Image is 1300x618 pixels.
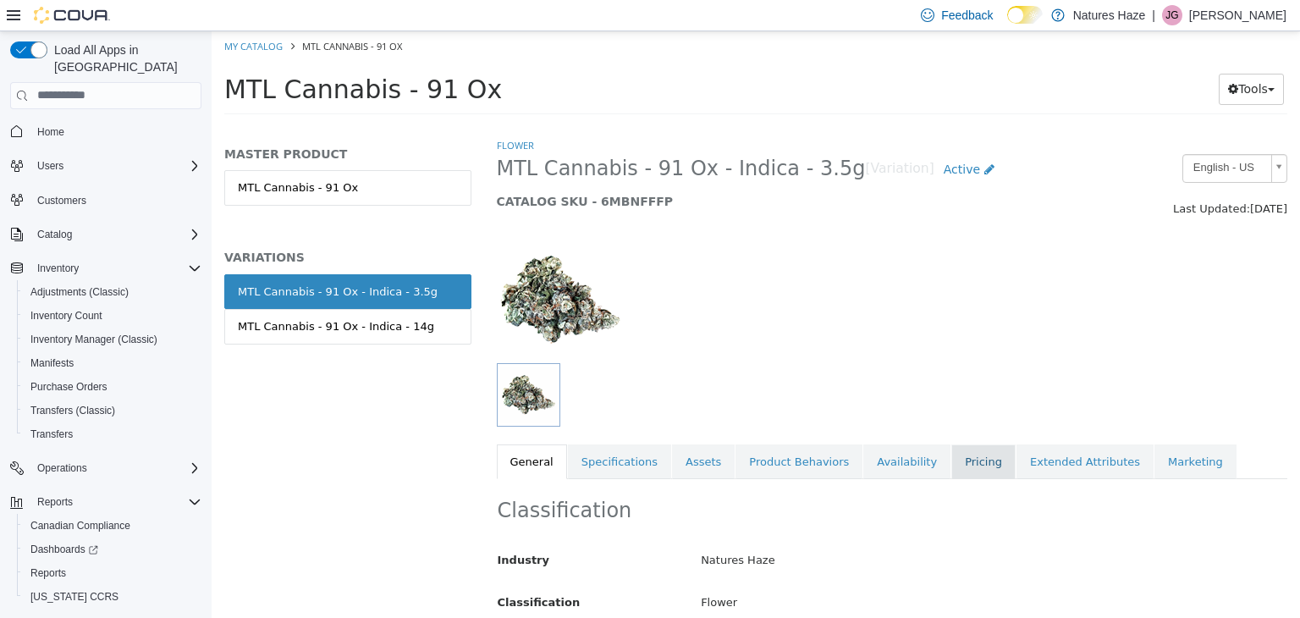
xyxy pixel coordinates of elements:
[37,194,86,207] span: Customers
[30,121,201,142] span: Home
[3,490,208,514] button: Reports
[3,223,208,246] button: Catalog
[30,356,74,370] span: Manifests
[24,353,201,373] span: Manifests
[24,563,73,583] a: Reports
[1165,5,1178,25] span: JG
[285,205,412,332] img: 150
[740,413,804,449] a: Pricing
[24,306,109,326] a: Inventory Count
[30,590,118,604] span: [US_STATE] CCRS
[24,400,201,421] span: Transfers (Classic)
[286,466,1076,493] h2: Classification
[30,258,201,279] span: Inventory
[3,456,208,480] button: Operations
[30,404,115,417] span: Transfers (Classic)
[1073,5,1146,25] p: Natures Haze
[653,131,722,145] small: [Variation]
[356,413,460,449] a: Specifications
[1007,24,1008,25] span: Dark Mode
[37,262,79,275] span: Inventory
[30,122,71,142] a: Home
[460,413,523,449] a: Assets
[13,43,290,73] span: MTL Cannabis - 91 Ox
[24,282,201,302] span: Adjustments (Classic)
[476,557,1088,587] div: Flower
[30,492,201,512] span: Reports
[24,329,164,350] a: Inventory Manager (Classic)
[971,123,1076,152] a: English - US
[652,413,739,449] a: Availability
[24,516,201,536] span: Canadian Compliance
[30,333,157,346] span: Inventory Manager (Classic)
[17,375,208,399] button: Purchase Orders
[30,190,93,211] a: Customers
[30,190,201,211] span: Customers
[24,539,201,560] span: Dashboards
[286,565,369,577] span: Classification
[805,413,942,449] a: Extended Attributes
[24,400,122,421] a: Transfers (Classic)
[30,156,201,176] span: Users
[24,353,80,373] a: Manifests
[24,424,80,444] a: Transfers
[24,377,201,397] span: Purchase Orders
[17,514,208,538] button: Canadian Compliance
[1007,42,1072,74] button: Tools
[524,413,651,449] a: Product Behaviors
[24,424,201,444] span: Transfers
[24,282,135,302] a: Adjustments (Classic)
[24,377,114,397] a: Purchase Orders
[24,539,105,560] a: Dashboards
[3,154,208,178] button: Users
[30,543,98,556] span: Dashboards
[30,224,79,245] button: Catalog
[24,587,125,607] a: [US_STATE] CCRS
[285,108,322,120] a: Flower
[17,561,208,585] button: Reports
[286,522,339,535] span: Industry
[30,309,102,323] span: Inventory Count
[1152,5,1155,25] p: |
[37,495,73,509] span: Reports
[285,124,654,151] span: MTL Cannabis - 91 Ox - Indica - 3.5g
[17,351,208,375] button: Manifests
[1162,5,1182,25] div: Janet Gilliver
[13,115,260,130] h5: MASTER PRODUCT
[476,515,1088,544] div: Natures Haze
[30,458,201,478] span: Operations
[26,252,226,269] div: MTL Cannabis - 91 Ox - Indica - 3.5g
[17,304,208,328] button: Inventory Count
[24,306,201,326] span: Inventory Count
[30,566,66,580] span: Reports
[30,428,73,441] span: Transfers
[1007,6,1043,24] input: Dark Mode
[24,563,201,583] span: Reports
[91,8,190,21] span: MTL Cannabis - 91 Ox
[24,329,201,350] span: Inventory Manager (Classic)
[30,224,201,245] span: Catalog
[34,7,110,24] img: Cova
[732,131,768,145] span: Active
[17,422,208,446] button: Transfers
[24,587,201,607] span: Washington CCRS
[24,516,137,536] a: Canadian Compliance
[17,399,208,422] button: Transfers (Classic)
[1189,5,1286,25] p: [PERSON_NAME]
[30,156,70,176] button: Users
[972,124,1053,150] span: English - US
[3,188,208,212] button: Customers
[30,285,129,299] span: Adjustments (Classic)
[30,519,130,532] span: Canadian Compliance
[13,139,260,174] a: MTL Cannabis - 91 Ox
[17,538,208,561] a: Dashboards
[3,119,208,144] button: Home
[30,380,107,394] span: Purchase Orders
[1038,171,1076,184] span: [DATE]
[17,280,208,304] button: Adjustments (Classic)
[30,258,85,279] button: Inventory
[961,171,1038,184] span: Last Updated:
[37,159,63,173] span: Users
[17,585,208,609] button: [US_STATE] CCRS
[13,8,71,21] a: My Catalog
